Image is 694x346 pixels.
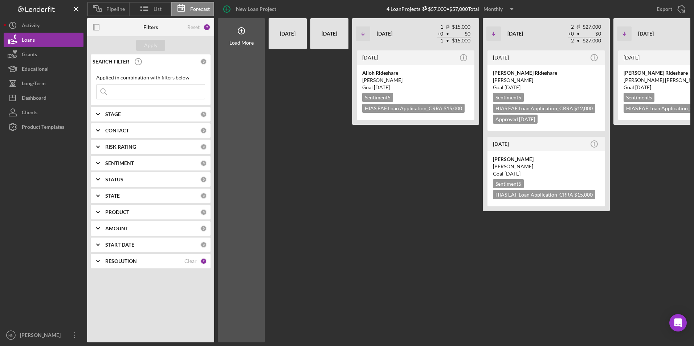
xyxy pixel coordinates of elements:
div: [DATE] [272,21,303,46]
div: [PERSON_NAME] [18,328,65,344]
button: Educational [4,62,83,76]
time: 11/18/2025 [635,84,651,90]
div: Alloh Rideshare [362,69,469,77]
td: $27,000 [582,24,601,30]
div: Educational [22,62,49,78]
time: 2025-07-07 18:20 [362,54,378,61]
div: 0 [200,209,207,215]
div: Sentiment 5 [493,179,524,188]
time: 2025-09-19 15:18 [624,54,640,61]
button: Grants [4,47,83,62]
text: NN [8,333,13,337]
b: Filters [143,24,158,30]
div: Load More [229,40,254,46]
time: 2025-08-15 19:39 [493,54,509,61]
div: 0 [200,176,207,183]
span: • [576,32,580,36]
div: Sentiment 5 [624,93,654,102]
div: Loans [22,33,35,49]
time: 10/14/2025 [505,84,520,90]
a: [DATE][PERSON_NAME] Rideshare[PERSON_NAME]Goal [DATE]Sentiment5HIAS EAF Loan Application_CRRA $12... [486,49,606,132]
div: 0 [200,160,207,166]
td: + 0 [568,30,574,37]
button: Activity [4,18,83,33]
div: Reset [187,24,200,30]
button: New Loan Project [218,2,283,16]
div: Long-Term [22,76,46,92]
div: [PERSON_NAME] Rideshare [493,69,600,77]
b: [DATE] [377,30,392,37]
button: Export [649,2,690,16]
b: STAGE [105,111,121,117]
button: Apply [136,40,165,51]
div: HIAS EAF Loan Application_CRRA [493,190,595,199]
a: [DATE]Alloh Rideshare[PERSON_NAME]Goal [DATE]Sentiment5HIAS EAF Loan Application_CRRA $15,000 [356,49,475,121]
div: 0 [200,144,207,150]
div: 0 [200,193,207,199]
div: 0 [200,111,207,118]
div: Approved [DATE] [493,115,538,124]
span: $15,000 [574,191,593,198]
button: NN[PERSON_NAME] [4,328,83,342]
td: + 0 [437,30,444,37]
div: [DATE] [314,21,345,46]
div: [PERSON_NAME] [493,77,600,84]
td: 1 [437,24,444,30]
div: Activity [22,18,40,34]
span: Pipeline [106,6,125,12]
span: Forecast [190,6,210,12]
time: 2025-08-13 16:56 [493,141,509,147]
div: Clients [22,105,37,121]
div: Export [657,2,672,16]
b: SENTIMENT [105,160,134,166]
div: Sentiment 5 [493,93,524,102]
b: STATE [105,193,120,199]
div: Applied in combination with filters below [96,75,205,81]
button: Dashboard [4,91,83,105]
b: [DATE] [507,30,523,37]
div: Apply [144,40,158,51]
span: Goal [493,170,520,177]
button: Monthly [479,4,518,15]
td: 1 [437,37,444,44]
div: [PERSON_NAME] [362,77,469,84]
div: 0 [200,242,207,248]
td: $0 [582,30,601,37]
div: HIAS EAF Loan Application_CRRA $12,000 [493,104,595,113]
b: [DATE] [638,30,654,37]
div: HIAS EAF Loan Application_CRRA [362,104,465,113]
b: RISK RATING [105,144,136,150]
div: $57,000 [420,6,446,12]
b: AMOUNT [105,226,128,231]
a: [DATE][PERSON_NAME][PERSON_NAME]Goal [DATE]Sentiment5HIAS EAF Loan Application_CRRA $15,000 [486,136,606,207]
div: 2 [203,24,211,31]
div: Dashboard [22,91,46,107]
td: 2 [568,24,574,30]
div: Grants [22,47,37,63]
div: Clear [184,258,197,264]
div: 0 [200,127,207,134]
td: $0 [452,30,471,37]
div: [PERSON_NAME] [493,156,600,163]
div: 2 [200,258,207,264]
div: Monthly [483,4,503,15]
button: Clients [4,105,83,120]
span: • [445,38,450,43]
td: $27,000 [582,37,601,44]
span: • [576,38,580,43]
time: 09/05/2025 [374,84,390,90]
button: Product Templates [4,120,83,134]
div: 0 [200,225,207,232]
a: Loans [4,33,83,47]
div: Sentiment 5 [362,93,393,102]
div: Product Templates [22,120,64,136]
span: $15,000 [444,105,462,111]
span: Goal [362,84,390,90]
td: $15,000 [452,37,471,44]
div: 0 [200,58,207,65]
